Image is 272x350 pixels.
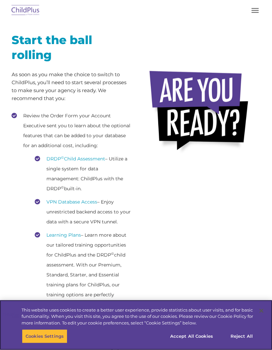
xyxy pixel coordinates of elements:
[46,232,81,238] a: Learning Plans
[10,3,41,19] img: ChildPlus by Procare Solutions
[35,154,131,194] li: – Utilize a single system for data management: ChildPlus with the DRDP built-in.
[35,230,131,330] li: – Learn more about our tailored training opportunities for ChildPlus and the DRDP child assessmen...
[46,199,97,205] a: VPN Database Access
[46,156,105,162] a: DRDP©Child Assessment
[61,156,64,160] sup: ©
[12,71,131,103] p: As soon as you make the choice to switch to ChildPlus, you’ll need to start several processes to ...
[12,111,131,330] li: Review the Order Form your Account Executive sent you to learn about the optional features that c...
[221,329,262,343] button: Reject All
[254,304,269,318] button: Close
[111,252,114,256] sup: ©
[35,197,131,227] li: – Enjoy unrestricted backend access to your data with a secure VPN tunnel.
[61,186,64,190] sup: ©
[22,329,67,343] button: Cookies Settings
[12,33,131,63] h2: Start the ball rolling
[146,66,255,159] img: areyouready
[167,329,217,343] button: Accept All Cookies
[22,307,253,326] div: This website uses cookies to create a better user experience, provide statistics about user visit...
